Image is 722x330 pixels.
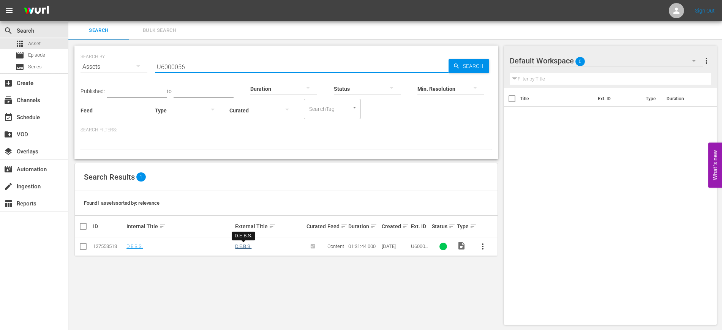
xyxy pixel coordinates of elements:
span: Asset [15,39,24,48]
span: Automation [4,165,13,174]
span: Channels [4,96,13,105]
span: sort [449,223,455,230]
span: Found 1 assets sorted by: relevance [84,200,160,206]
span: Schedule [4,113,13,122]
button: Open [351,104,358,111]
span: Reports [4,199,13,208]
span: sort [159,223,166,230]
a: D.E.B.S. [126,243,143,249]
span: Content [327,243,344,249]
div: Internal Title [126,222,233,231]
button: more_vert [474,237,492,256]
span: Bulk Search [134,26,185,35]
a: Sign Out [695,8,715,14]
button: more_vert [702,52,711,70]
button: Search [449,59,489,73]
div: 127553513 [93,243,124,249]
div: Feed [327,222,346,231]
span: more_vert [478,242,487,251]
span: Series [28,63,42,71]
img: ans4CAIJ8jUAAAAAAAAAAAAAAAAAAAAAAAAgQb4GAAAAAAAAAAAAAAAAAAAAAAAAJMjXAAAAAAAAAAAAAAAAAAAAAAAAgAT5G... [18,2,55,20]
th: Title [520,88,593,109]
p: Search Filters: [81,127,492,133]
div: External Title [235,222,304,231]
span: Published: [81,88,105,94]
span: Overlays [4,147,13,156]
span: sort [269,223,276,230]
span: Create [4,79,13,88]
div: Duration [348,222,379,231]
button: Open Feedback Widget [708,142,722,188]
th: Duration [662,88,708,109]
span: Search [73,26,125,35]
th: Ext. ID [593,88,641,109]
span: to [167,88,172,94]
div: Created [382,222,409,231]
a: D.E.B.S. [235,243,251,249]
div: Curated [306,223,325,229]
div: D.E.B.S. [235,233,252,239]
span: more_vert [702,56,711,65]
span: Episode [15,51,24,60]
span: sort [370,223,377,230]
span: Series [15,62,24,71]
span: U6000056 [411,243,428,255]
div: [DATE] [382,243,409,249]
span: sort [470,223,477,230]
div: 01:31:44.000 [348,243,379,249]
span: VOD [4,130,13,139]
span: Ingestion [4,182,13,191]
span: 0 [575,54,585,69]
div: Assets [81,56,147,77]
span: Search Results [84,172,135,182]
span: Episode [28,51,45,59]
span: 1 [136,172,146,182]
span: menu [5,6,14,15]
div: Type [457,222,471,231]
span: Asset [28,40,41,47]
span: Video [457,241,466,250]
span: sort [341,223,348,230]
th: Type [641,88,662,109]
span: Search [4,26,13,35]
div: ID [93,223,124,229]
div: Ext. ID [411,223,430,229]
span: sort [402,223,409,230]
div: Status [432,222,455,231]
span: Search [460,59,489,73]
div: Default Workspace [510,50,703,71]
